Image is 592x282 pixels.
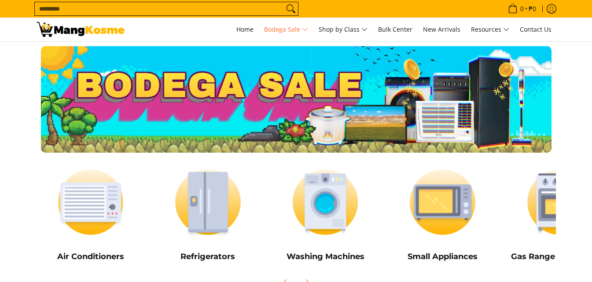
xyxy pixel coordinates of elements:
[388,161,497,268] a: Small Appliances Small Appliances
[236,25,254,33] span: Home
[378,25,412,33] span: Bulk Center
[319,24,368,35] span: Shop by Class
[271,161,380,268] a: Washing Machines Washing Machines
[260,18,313,41] a: Bodega Sale
[515,18,556,41] a: Contact Us
[37,252,145,262] h5: Air Conditioners
[154,161,262,268] a: Refrigerators Refrigerators
[271,252,380,262] h5: Washing Machines
[520,25,552,33] span: Contact Us
[388,161,497,243] img: Small Appliances
[37,161,145,268] a: Air Conditioners Air Conditioners
[423,25,460,33] span: New Arrivals
[505,4,539,14] span: •
[154,252,262,262] h5: Refrigerators
[264,24,308,35] span: Bodega Sale
[471,24,509,35] span: Resources
[232,18,258,41] a: Home
[519,6,525,12] span: 0
[37,22,125,37] img: Bodega Sale l Mang Kosme: Cost-Efficient &amp; Quality Home Appliances
[133,18,556,41] nav: Main Menu
[154,161,262,243] img: Refrigerators
[314,18,372,41] a: Shop by Class
[467,18,514,41] a: Resources
[284,2,298,15] button: Search
[419,18,465,41] a: New Arrivals
[374,18,417,41] a: Bulk Center
[527,6,537,12] span: ₱0
[37,161,145,243] img: Air Conditioners
[388,252,497,262] h5: Small Appliances
[271,161,380,243] img: Washing Machines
